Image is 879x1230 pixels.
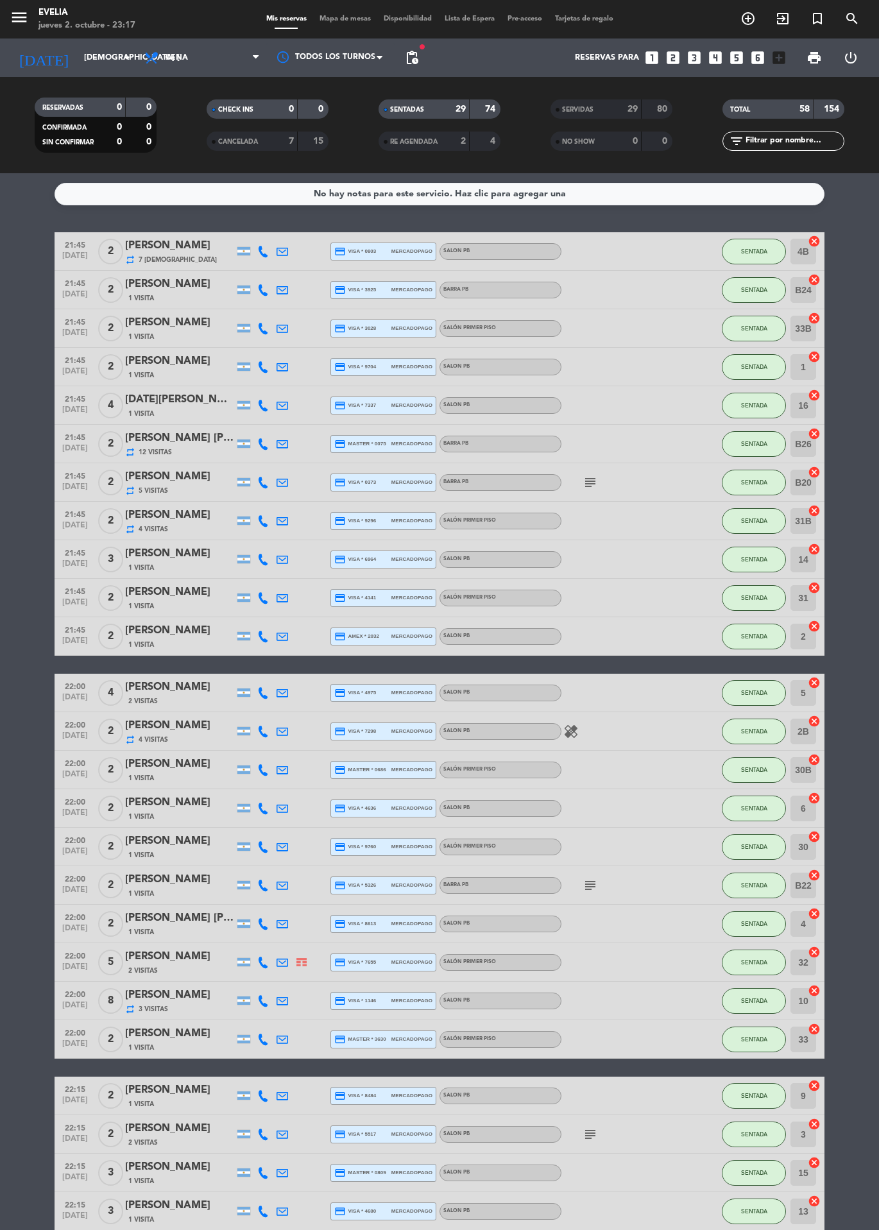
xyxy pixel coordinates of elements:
[334,284,376,296] span: visa * 3925
[334,764,386,776] span: master * 0686
[485,105,498,114] strong: 74
[334,477,376,488] span: visa * 0373
[128,640,154,650] span: 1 Visita
[125,237,234,254] div: [PERSON_NAME]
[125,486,135,496] i: repeat
[729,133,744,149] i: filter_list
[443,805,470,810] span: SALON PB
[443,882,468,887] span: BARRA PB
[741,728,767,735] span: SENTADA
[125,717,234,734] div: [PERSON_NAME]
[391,594,432,602] span: mercadopago
[461,137,466,146] strong: 2
[627,105,638,114] strong: 29
[418,43,426,51] span: fiber_manual_record
[125,276,234,293] div: [PERSON_NAME]
[722,950,786,975] button: SENTADA
[741,286,767,293] span: SENTADA
[334,726,376,737] span: visa * 7298
[741,997,767,1004] span: SENTADA
[128,601,154,611] span: 1 Visita
[146,103,154,112] strong: 0
[741,363,767,370] span: SENTADA
[662,137,670,146] strong: 0
[98,834,123,860] span: 2
[59,545,91,559] span: 21:45
[128,696,158,706] span: 2 Visitas
[125,507,234,524] div: [PERSON_NAME]
[741,766,767,773] span: SENTADA
[443,364,470,369] span: SALON PB
[391,765,432,774] span: mercadopago
[391,688,432,697] span: mercadopago
[808,273,821,286] i: cancel
[391,919,432,928] span: mercadopago
[128,332,154,342] span: 1 Visita
[722,547,786,572] button: SENTADA
[59,444,91,459] span: [DATE]
[443,844,496,849] span: SALÓN PRIMER PISO
[808,830,821,843] i: cancel
[722,1122,786,1147] button: SENTADA
[722,393,786,418] button: SENTADA
[741,556,767,563] span: SENTADA
[644,49,660,66] i: looks_one
[125,833,234,850] div: [PERSON_NAME]
[289,105,294,114] strong: 0
[59,506,91,521] span: 21:45
[391,401,432,409] span: mercadopago
[391,363,432,371] span: mercadopago
[125,255,135,265] i: repeat
[443,767,496,772] span: SALÓN PRIMER PISO
[722,1160,786,1186] button: SENTADA
[562,107,593,113] span: SERVIDAS
[125,314,234,331] div: [PERSON_NAME]
[128,812,154,822] span: 1 Visita
[218,139,258,145] span: CANCELADA
[117,123,122,132] strong: 0
[722,508,786,534] button: SENTADA
[808,715,821,728] i: cancel
[10,8,29,27] i: menu
[771,49,787,66] i: add_box
[125,447,135,457] i: repeat
[810,11,825,26] i: turned_in_not
[10,8,29,31] button: menu
[808,581,821,594] i: cancel
[722,277,786,303] button: SENTADA
[98,277,123,303] span: 2
[443,690,470,695] span: SALON PB
[404,50,420,65] span: pending_actions
[98,354,123,380] span: 2
[128,409,154,419] span: 1 Visita
[125,468,234,485] div: [PERSON_NAME]
[59,406,91,420] span: [DATE]
[843,50,858,65] i: power_settings_new
[260,15,313,22] span: Mis reservas
[334,592,346,604] i: credit_card
[334,400,346,411] i: credit_card
[728,49,745,66] i: looks_5
[117,103,122,112] strong: 0
[42,105,83,111] span: RESERVADAS
[722,1027,786,1052] button: SENTADA
[59,314,91,329] span: 21:45
[808,427,821,440] i: cancel
[833,38,869,77] div: LOG OUT
[808,350,821,363] i: cancel
[119,50,135,65] i: arrow_drop_down
[125,871,234,888] div: [PERSON_NAME]
[741,440,767,447] span: SENTADA
[741,843,767,850] span: SENTADA
[59,252,91,266] span: [DATE]
[166,53,188,62] span: Cena
[59,770,91,785] span: [DATE]
[59,678,91,693] span: 22:00
[334,726,346,737] i: credit_card
[125,430,234,447] div: [PERSON_NAME] [PERSON_NAME]
[808,907,821,920] i: cancel
[296,958,307,966] img: Cross Selling
[443,479,468,484] span: BARRA PB
[722,680,786,706] button: SENTADA
[146,137,154,146] strong: 0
